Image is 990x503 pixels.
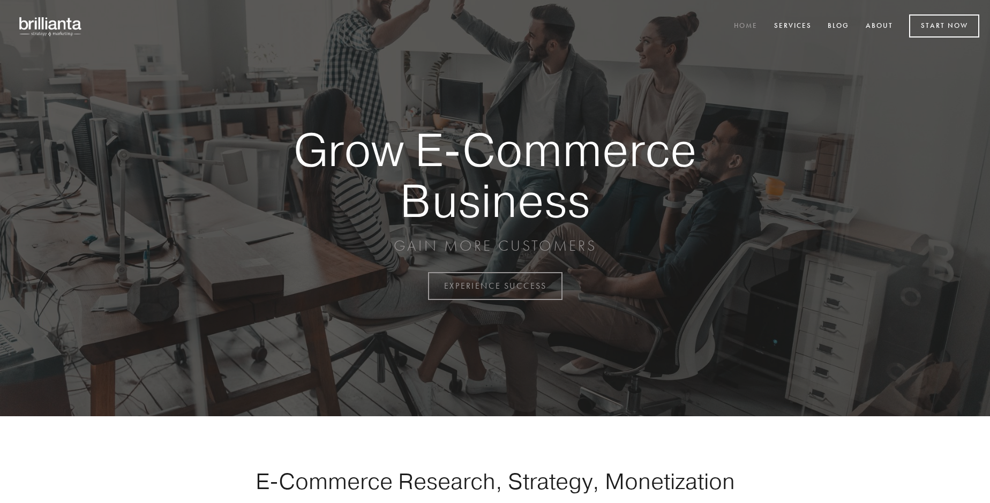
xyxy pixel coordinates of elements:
a: Blog [821,18,856,35]
a: Start Now [909,14,979,37]
img: brillianta - research, strategy, marketing [11,11,91,42]
a: Home [727,18,764,35]
a: Services [767,18,819,35]
strong: Grow E-Commerce Business [256,124,734,226]
p: GAIN MORE CUSTOMERS [256,236,734,256]
h1: E-Commerce Research, Strategy, Monetization [222,468,768,494]
a: About [859,18,900,35]
a: EXPERIENCE SUCCESS [428,272,562,300]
